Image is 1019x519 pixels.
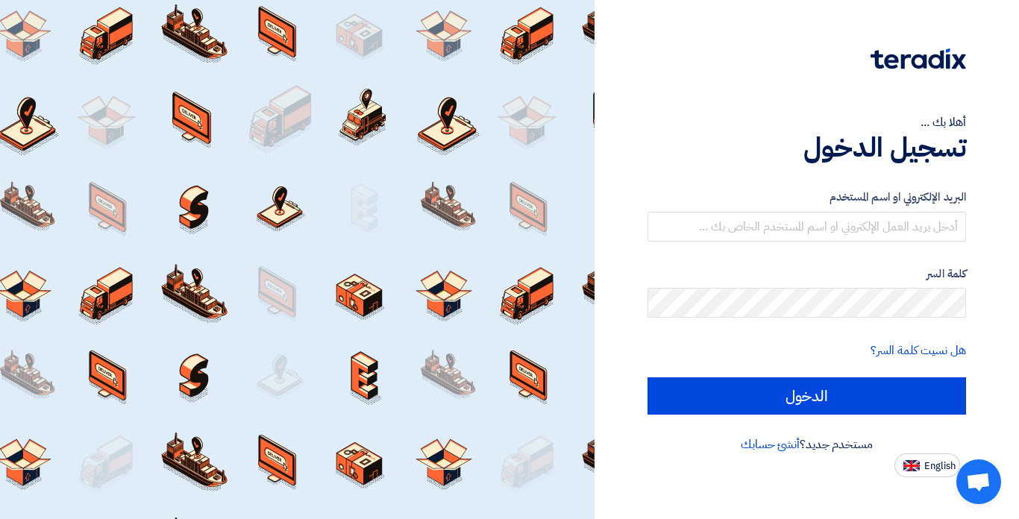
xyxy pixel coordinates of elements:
[648,265,966,283] label: كلمة السر
[648,113,966,131] div: أهلا بك ...
[871,342,966,359] a: هل نسيت كلمة السر؟
[648,212,966,242] input: أدخل بريد العمل الإلكتروني او اسم المستخدم الخاص بك ...
[648,189,966,206] label: البريد الإلكتروني او اسم المستخدم
[924,461,956,471] span: English
[741,435,800,453] a: أنشئ حسابك
[894,453,960,477] button: English
[648,377,966,415] input: الدخول
[648,131,966,164] h1: تسجيل الدخول
[871,48,966,69] img: Teradix logo
[648,435,966,453] div: مستخدم جديد؟
[956,459,1001,504] a: Open chat
[903,460,920,471] img: en-US.png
